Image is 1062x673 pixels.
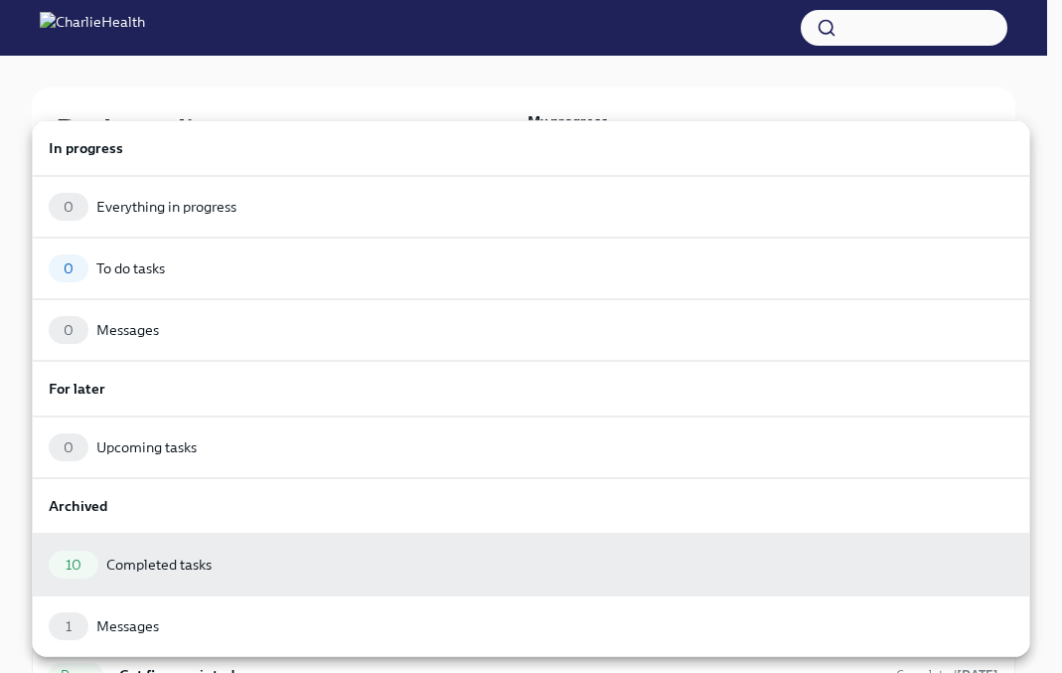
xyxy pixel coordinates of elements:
a: Archived [32,478,1030,534]
span: 1 [54,619,83,634]
div: Messages [96,320,159,340]
h6: Archived [49,495,1013,517]
a: 0Upcoming tasks [32,417,1030,478]
span: 0 [52,440,85,455]
h6: For later [49,378,1013,400]
div: Everything in progress [96,197,236,217]
h6: In progress [49,137,1013,159]
a: 0Everything in progress [32,176,1030,238]
div: Upcoming tasks [96,437,197,457]
a: 10Completed tasks [32,534,1030,595]
a: In progress [32,120,1030,176]
div: To do tasks [96,258,165,278]
div: Completed tasks [106,555,212,575]
a: 0Messages [32,299,1030,361]
span: 10 [54,558,93,573]
span: 0 [52,200,85,215]
div: Messages [96,616,159,636]
span: 0 [52,323,85,338]
a: 0To do tasks [32,238,1030,299]
span: 0 [52,261,85,276]
a: For later [32,361,1030,417]
a: 1Messages [32,595,1030,657]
